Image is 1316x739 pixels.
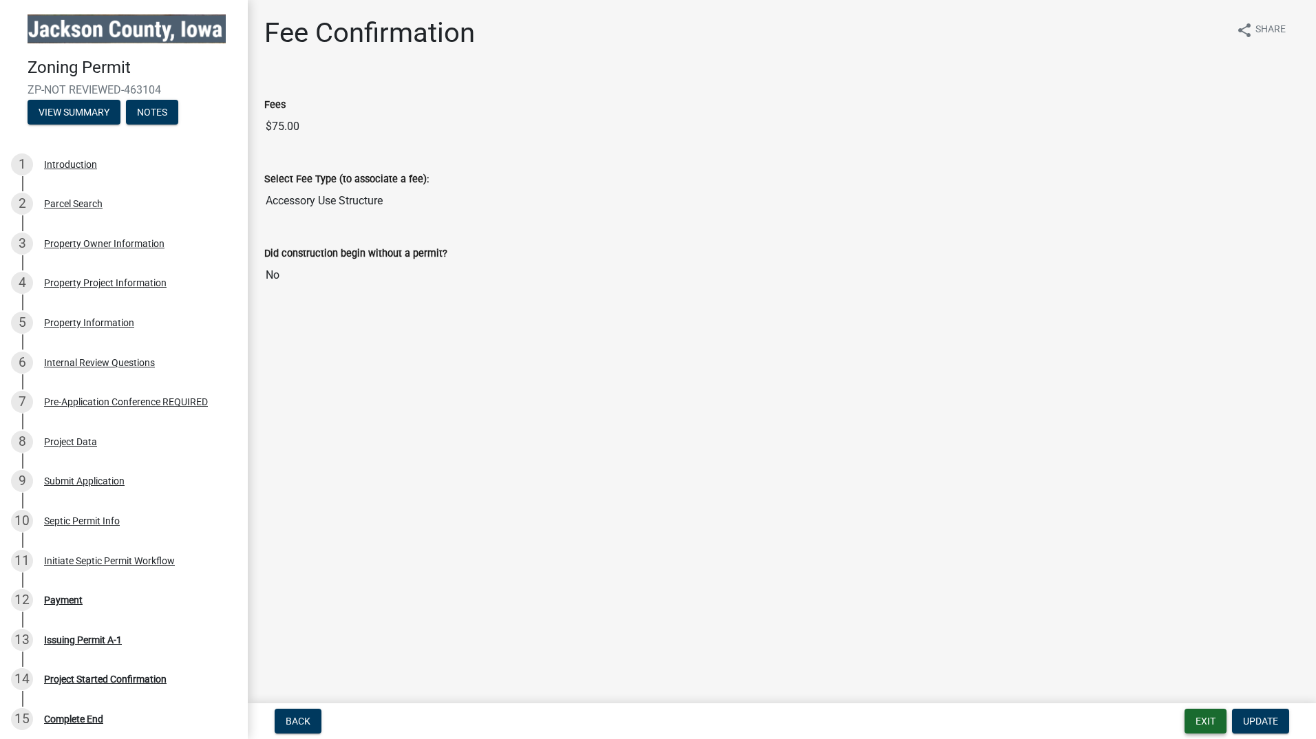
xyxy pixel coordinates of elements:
button: Back [275,709,321,733]
span: ZP-NOT REVIEWED-463104 [28,83,220,96]
div: 13 [11,629,33,651]
div: Introduction [44,160,97,169]
button: View Summary [28,100,120,125]
button: shareShare [1225,17,1297,43]
div: 9 [11,470,33,492]
span: Back [286,716,310,727]
h1: Fee Confirmation [264,17,475,50]
div: Complete End [44,714,103,724]
label: Select Fee Type (to associate a fee): [264,175,429,184]
div: 15 [11,708,33,730]
div: 12 [11,589,33,611]
div: Property Project Information [44,278,167,288]
div: Property Information [44,318,134,328]
div: 8 [11,431,33,453]
div: Initiate Septic Permit Workflow [44,556,175,566]
div: Pre-Application Conference REQUIRED [44,397,208,407]
div: 4 [11,272,33,294]
wm-modal-confirm: Notes [126,107,178,118]
div: Internal Review Questions [44,358,155,367]
h4: Zoning Permit [28,58,237,78]
div: Property Owner Information [44,239,164,248]
span: Update [1243,716,1278,727]
div: 5 [11,312,33,334]
div: Payment [44,595,83,605]
div: Project Started Confirmation [44,674,167,684]
button: Update [1232,709,1289,733]
div: 1 [11,153,33,175]
div: 10 [11,510,33,532]
div: Parcel Search [44,199,103,208]
div: Septic Permit Info [44,516,120,526]
div: 11 [11,550,33,572]
div: 3 [11,233,33,255]
div: 7 [11,391,33,413]
i: share [1236,22,1253,39]
div: 14 [11,668,33,690]
div: Project Data [44,437,97,447]
button: Exit [1185,709,1227,733]
img: Jackson County, Iowa [28,14,226,43]
div: Issuing Permit A-1 [44,635,122,645]
div: 2 [11,193,33,215]
label: Fees [264,100,286,110]
button: Notes [126,100,178,125]
span: Share [1255,22,1286,39]
div: 6 [11,352,33,374]
wm-modal-confirm: Summary [28,107,120,118]
label: Did construction begin without a permit? [264,249,447,259]
div: Submit Application [44,476,125,486]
